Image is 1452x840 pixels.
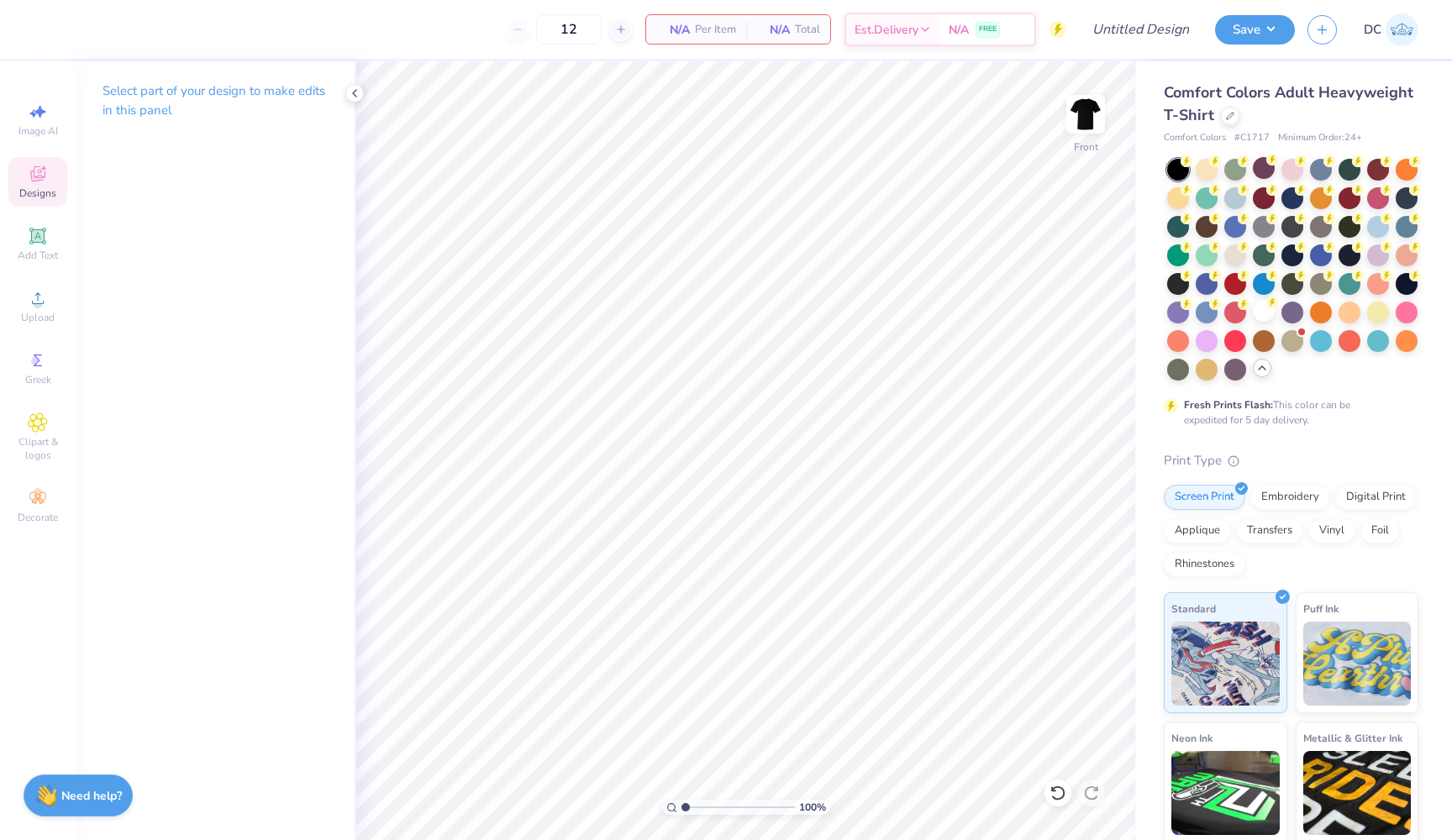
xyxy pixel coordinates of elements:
[103,81,328,120] p: Select part of your design to make edits in this panel
[695,21,736,39] span: Per Item
[1074,139,1098,155] div: Front
[1171,751,1280,835] img: Neon Ink
[1303,751,1412,835] img: Metallic & Glitter Ink
[25,373,51,386] span: Greek
[1364,13,1418,46] a: DC
[1164,131,1226,145] span: Comfort Colors
[1386,13,1418,46] img: Devyn Cooper
[756,21,790,39] span: N/A
[1335,485,1417,510] div: Digital Print
[1364,20,1381,39] span: DC
[799,800,826,815] span: 100 %
[1171,729,1213,747] span: Neon Ink
[1184,397,1391,428] div: This color can be expedited for 5 day delivery.
[1303,729,1402,747] span: Metallic & Glitter Ink
[19,186,56,200] span: Designs
[18,249,58,262] span: Add Text
[21,311,55,324] span: Upload
[61,788,122,804] strong: Need help?
[656,21,690,39] span: N/A
[795,21,820,39] span: Total
[1171,600,1216,617] span: Standard
[1360,518,1400,543] div: Foil
[1250,485,1330,510] div: Embroidery
[1164,518,1231,543] div: Applique
[1171,622,1280,706] img: Standard
[1308,518,1355,543] div: Vinyl
[1215,15,1295,45] button: Save
[1164,552,1245,577] div: Rhinestones
[1164,451,1418,470] div: Print Type
[1303,600,1339,617] span: Puff Ink
[8,435,67,462] span: Clipart & logos
[1079,13,1202,46] input: Untitled Design
[1069,97,1102,131] img: Front
[1278,131,1362,145] span: Minimum Order: 24 +
[18,124,58,138] span: Image AI
[949,21,969,39] span: N/A
[1236,518,1303,543] div: Transfers
[1164,485,1245,510] div: Screen Print
[536,14,602,45] input: – –
[979,24,997,35] span: FREE
[1184,398,1273,412] strong: Fresh Prints Flash:
[1303,622,1412,706] img: Puff Ink
[1234,131,1270,145] span: # C1717
[1164,82,1413,125] span: Comfort Colors Adult Heavyweight T-Shirt
[855,21,918,39] span: Est. Delivery
[18,511,58,524] span: Decorate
